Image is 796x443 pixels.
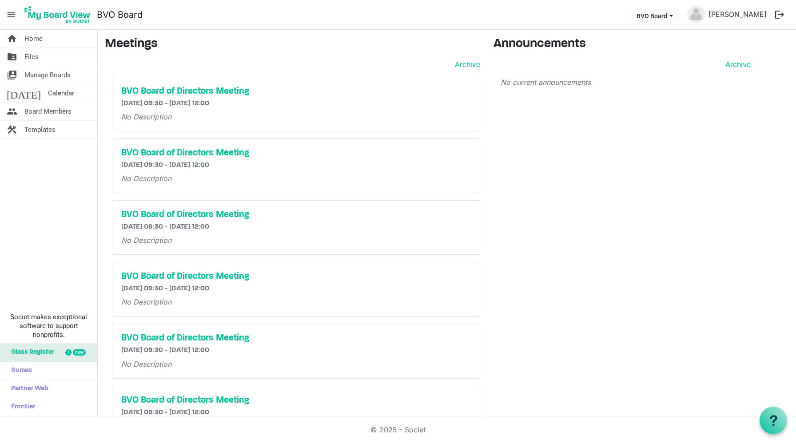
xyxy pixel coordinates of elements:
span: menu [3,6,20,23]
h6: [DATE] 09:30 - [DATE] 12:00 [121,346,471,355]
span: Calendar [48,84,74,102]
span: Societ makes exceptional software to support nonprofits. [4,312,93,339]
p: No Description [121,111,471,122]
span: home [7,30,17,47]
span: folder_shared [7,48,17,66]
a: BVO Board of Directors Meeting [121,271,471,282]
button: logout [770,5,789,24]
span: Frontier [7,398,35,416]
a: Archive [451,59,480,70]
span: Files [24,48,39,66]
a: © 2025 - Societ [370,425,426,434]
h3: Meetings [105,37,480,52]
h6: [DATE] 09:30 - [DATE] 12:00 [121,99,471,108]
span: Sumac [7,362,32,380]
h6: [DATE] 09:30 - [DATE] 12:00 [121,408,471,417]
p: No Description [121,297,471,307]
span: Glass Register [7,344,54,361]
a: BVO Board [97,6,143,24]
span: Board Members [24,103,72,120]
h3: Announcements [494,37,758,52]
span: [DATE] [7,84,41,102]
p: No Description [121,173,471,184]
span: Home [24,30,43,47]
p: No Description [121,359,471,369]
span: Templates [24,121,56,138]
span: people [7,103,17,120]
p: No current announcements [501,77,751,87]
span: Manage Boards [24,66,71,84]
a: BVO Board of Directors Meeting [121,148,471,158]
a: BVO Board of Directors Meeting [121,395,471,406]
span: switch_account [7,66,17,84]
a: [PERSON_NAME] [705,5,770,23]
span: construction [7,121,17,138]
a: Archive [722,59,751,70]
img: no-profile-picture.svg [687,5,705,23]
a: BVO Board of Directors Meeting [121,86,471,97]
div: new [73,349,86,356]
span: Partner Web [7,380,48,398]
h6: [DATE] 09:30 - [DATE] 12:00 [121,285,471,293]
a: BVO Board of Directors Meeting [121,333,471,344]
img: My Board View Logo [22,4,93,26]
a: My Board View Logo [22,4,97,26]
button: BVO Board dropdownbutton [631,9,679,22]
h6: [DATE] 09:30 - [DATE] 12:00 [121,223,471,231]
h6: [DATE] 09:30 - [DATE] 12:00 [121,161,471,170]
a: BVO Board of Directors Meeting [121,210,471,220]
p: No Description [121,235,471,245]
